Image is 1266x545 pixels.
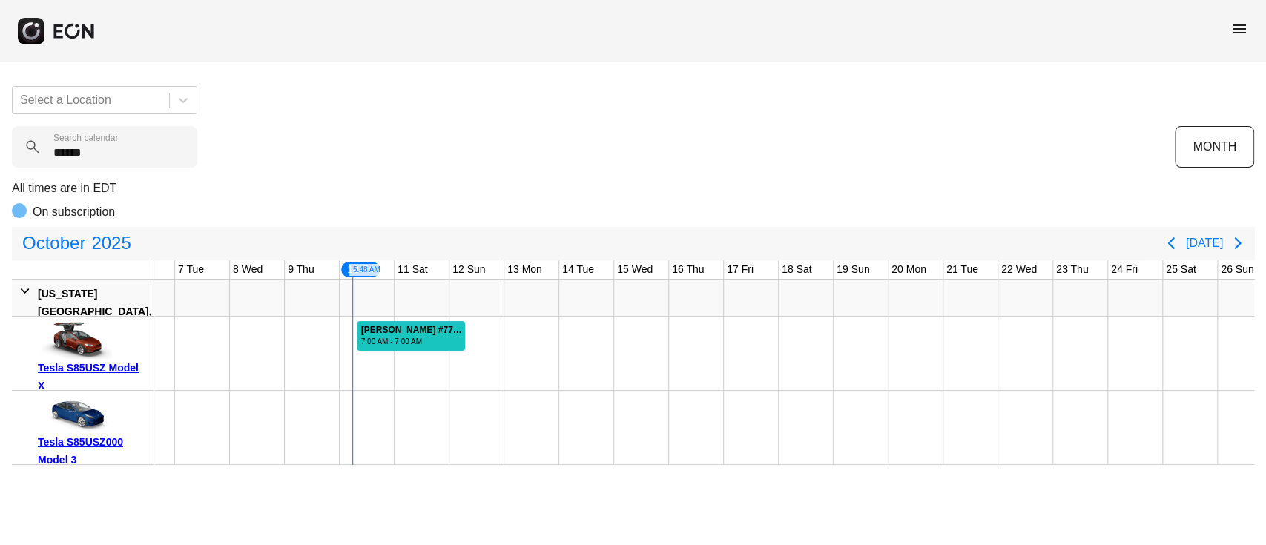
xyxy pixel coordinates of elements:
div: 18 Sat [779,260,814,279]
span: menu [1230,20,1248,38]
span: October [19,228,88,258]
div: Tesla S85USZ000 Model 3 [38,433,148,469]
button: October2025 [13,228,140,258]
p: All times are in EDT [12,179,1254,197]
div: 10 Fri [340,260,381,279]
div: 21 Tue [943,260,981,279]
div: 15 Wed [614,260,656,279]
div: [PERSON_NAME] #77392 [361,325,464,336]
div: 13 Mon [504,260,545,279]
div: 24 Fri [1108,260,1141,279]
div: 8 Wed [230,260,266,279]
div: Tesla S85USZ Model X [38,359,148,394]
div: 7:00 AM - 7:00 AM [361,336,464,347]
button: MONTH [1175,126,1254,168]
div: 11 Sat [395,260,430,279]
div: 25 Sat [1163,260,1199,279]
div: 16 Thu [669,260,707,279]
span: 2025 [88,228,133,258]
div: 23 Thu [1053,260,1091,279]
img: car [38,396,112,433]
p: On subscription [33,203,115,221]
div: 19 Sun [834,260,872,279]
label: Search calendar [53,132,118,144]
button: [DATE] [1186,230,1223,257]
img: car [38,322,112,359]
div: 17 Fri [724,260,756,279]
div: Rented for 2 days by Han Ju Ryu Current status is confirmed [356,317,466,351]
div: 9 Thu [285,260,317,279]
div: 14 Tue [559,260,597,279]
div: 22 Wed [998,260,1040,279]
button: Next page [1223,228,1253,258]
div: [US_STATE][GEOGRAPHIC_DATA], [GEOGRAPHIC_DATA] [38,285,151,338]
div: 26 Sun [1218,260,1256,279]
button: Previous page [1156,228,1186,258]
div: 12 Sun [449,260,488,279]
div: 20 Mon [888,260,929,279]
div: 7 Tue [175,260,207,279]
